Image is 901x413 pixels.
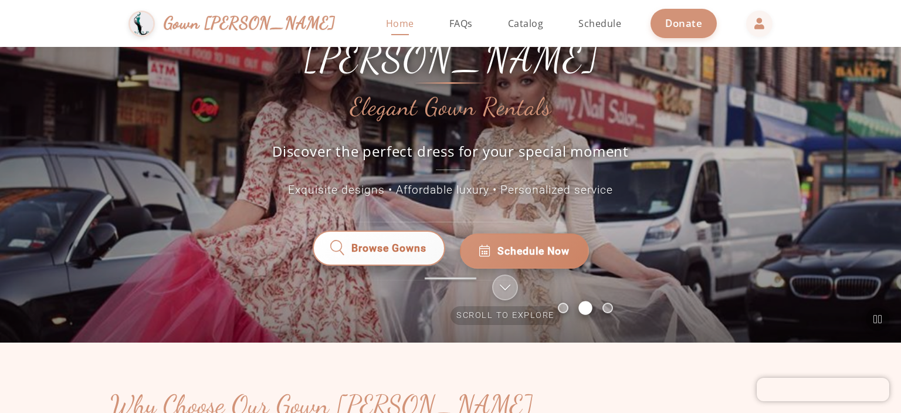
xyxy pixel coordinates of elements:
a: Donate [651,9,717,38]
p: Discover the perfect dress for your special moment [260,141,641,170]
a: Gown [PERSON_NAME] [128,8,347,40]
span: Browse Gowns [351,243,426,259]
span: Gown [PERSON_NAME] [164,11,336,36]
span: Schedule [578,17,621,30]
span: Donate [665,16,702,30]
span: Scroll to explore [450,306,560,325]
h2: Elegant Gown Rentals [350,94,551,121]
img: Gown Gmach Logo [128,11,155,37]
p: Exquisite designs • Affordable luxury • Personalized service [187,182,714,199]
iframe: Chatra live chat [757,378,889,401]
span: Schedule Now [497,243,570,259]
span: Home [386,17,414,30]
span: Catalog [508,17,544,30]
span: FAQs [449,17,473,30]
